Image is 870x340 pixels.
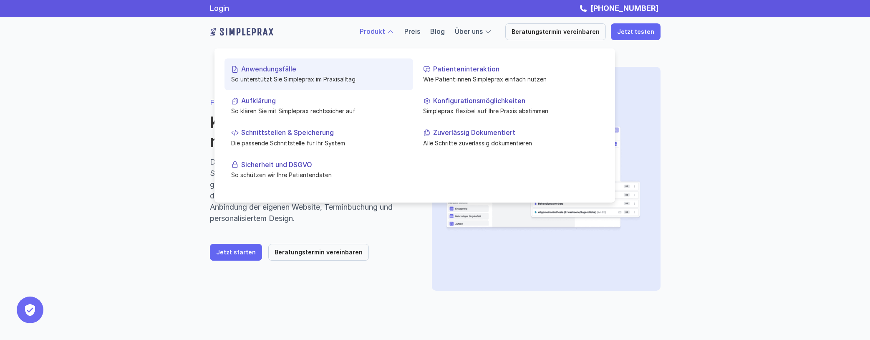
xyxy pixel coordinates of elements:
a: Login [210,4,229,13]
a: PatienteninteraktionWie Patient:innen Simpleprax einfach nutzen [416,58,605,90]
a: Preis [404,27,420,36]
a: Beratungstermin vereinbaren [268,244,369,261]
a: Jetzt starten [210,244,262,261]
a: Blog [430,27,445,36]
p: Die passende Schnittstelle für Ihr System [231,138,406,147]
p: Anwendungsfälle [241,65,406,73]
p: Jetzt testen [617,28,654,36]
a: AufklärungSo klären Sie mit Simpleprax rechtssicher auf [224,90,413,122]
strong: [PHONE_NUMBER] [590,4,658,13]
a: AnwendungsfälleSo unterstützt Sie Simpleprax im Praxisalltag [224,58,413,90]
p: So schützen wir Ihre Patientendaten [231,170,406,179]
p: Alle Schritte zuverlässig dokumentieren [423,138,598,147]
p: Sicherheit und DSGVO [241,160,406,168]
p: Patienteninteraktion [433,65,598,73]
p: Beratungstermin vereinbaren [275,249,363,256]
a: Zuverlässig DokumentiertAlle Schritte zuverlässig dokumentieren [416,122,605,154]
p: So unterstützt Sie Simpleprax im Praxisalltag [231,75,406,84]
p: Wie Patient:innen Simpleprax einfach nutzen [423,75,598,84]
a: Sicherheit und DSGVOSo schützen wir Ihre Patientendaten [224,154,413,185]
a: Schnittstellen & SpeicherungDie passende Schnittstelle für Ihr System [224,122,413,154]
p: Zuverlässig Dokumentiert [433,129,598,137]
a: KonfigurationsmöglichkeitenSimpleprax flexibel auf Ihre Praxis abstimmen [416,90,605,122]
p: FEATURE [210,97,412,108]
p: Simpleprax flexibel auf Ihre Praxis abstimmen [423,107,598,115]
p: Konfigurationsmöglichkeiten [433,97,598,105]
h1: Konfigurations-möglichkeiten [210,113,412,151]
p: Aufklärung [241,97,406,105]
a: Beratungstermin vereinbaren [505,23,606,40]
a: Produkt [360,27,385,36]
p: Schnittstellen & Speicherung [241,129,406,137]
a: Jetzt testen [611,23,661,40]
p: Dokumente, Inhalte und Designs lassen sich direkt in Simpleprax an die Abläufe der Praxis anpasse... [210,156,412,224]
p: Beratungstermin vereinbaren [512,28,600,36]
a: Über uns [455,27,483,36]
p: So klären Sie mit Simpleprax rechtssicher auf [231,107,406,115]
p: Jetzt starten [216,249,256,256]
a: [PHONE_NUMBER] [588,4,661,13]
